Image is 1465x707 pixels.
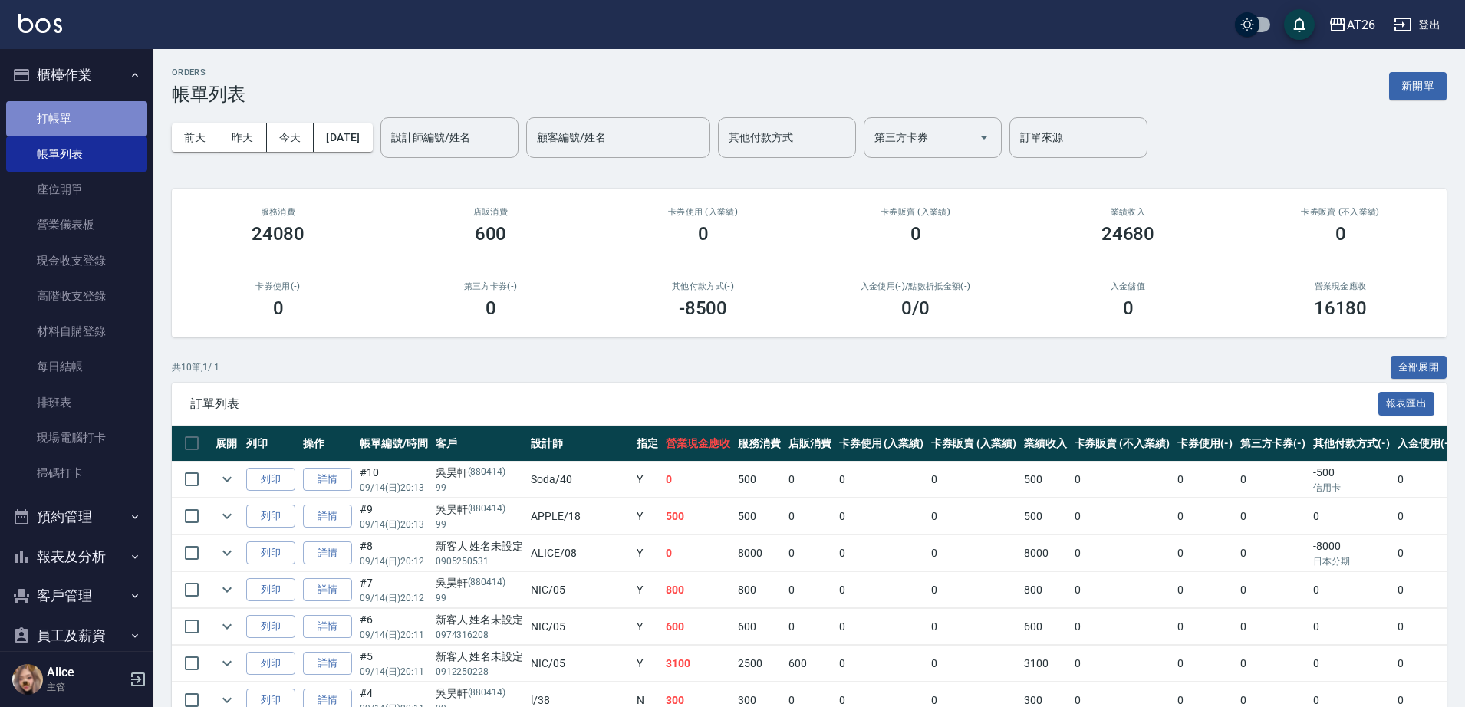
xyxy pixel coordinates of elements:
button: [DATE] [314,123,372,152]
th: 列印 [242,426,299,462]
td: 0 [1309,498,1394,534]
h3: 16180 [1314,298,1368,319]
td: #8 [356,535,432,571]
td: 0 [835,609,928,645]
h3: 24680 [1101,223,1155,245]
button: 列印 [246,541,295,565]
p: 99 [436,591,524,605]
td: 3100 [662,646,734,682]
div: 新客人 姓名未設定 [436,538,524,554]
td: #10 [356,462,432,498]
button: 登出 [1388,11,1447,39]
td: Y [633,572,662,608]
td: 0 [1174,462,1236,498]
div: 吳昊軒 [436,575,524,591]
td: 500 [1020,498,1071,534]
td: 0 [927,462,1020,498]
td: 0 [1309,646,1394,682]
button: 昨天 [219,123,267,152]
a: 報表匯出 [1378,396,1435,410]
h3: 帳單列表 [172,84,245,105]
p: 99 [436,518,524,531]
h3: 0 [273,298,284,319]
th: 卡券使用(-) [1174,426,1236,462]
a: 排班表 [6,385,147,420]
td: 0 [1309,572,1394,608]
td: 0 [927,646,1020,682]
td: #9 [356,498,432,534]
td: 0 [927,498,1020,534]
td: Y [633,646,662,682]
a: 新開單 [1389,78,1447,93]
p: 共 10 筆, 1 / 1 [172,360,219,374]
p: (880414) [468,686,506,702]
p: 09/14 (日) 20:13 [360,481,428,495]
td: #7 [356,572,432,608]
button: expand row [216,615,239,638]
td: ALICE /08 [527,535,633,571]
div: AT26 [1347,15,1375,35]
td: 0 [785,462,835,498]
td: 500 [734,462,785,498]
span: 訂單列表 [190,396,1378,412]
a: 材料自購登錄 [6,314,147,349]
h2: 入金使用(-) /點數折抵金額(-) [828,281,1003,291]
a: 詳情 [303,505,352,528]
a: 詳情 [303,541,352,565]
td: 0 [1174,609,1236,645]
td: #6 [356,609,432,645]
button: 新開單 [1389,72,1447,100]
button: Open [972,125,996,150]
th: 指定 [633,426,662,462]
a: 詳情 [303,578,352,602]
button: 列印 [246,578,295,602]
td: 800 [662,572,734,608]
p: 0974316208 [436,628,524,642]
td: 600 [1020,609,1071,645]
h3: 服務消費 [190,207,366,217]
td: 3100 [1020,646,1071,682]
td: 0 [1394,535,1457,571]
td: 0 [785,572,835,608]
td: 0 [1236,498,1310,534]
a: 打帳單 [6,101,147,136]
td: 800 [1020,572,1071,608]
td: #5 [356,646,432,682]
button: 報表匯出 [1378,392,1435,416]
h3: -8500 [679,298,728,319]
td: Y [633,609,662,645]
th: 卡券販賣 (不入業績) [1071,426,1174,462]
h2: 卡券使用 (入業績) [615,207,791,217]
p: (880414) [468,501,506,518]
button: 全部展開 [1391,356,1447,380]
td: 0 [1071,498,1174,534]
button: 客戶管理 [6,576,147,616]
p: 主管 [47,680,125,694]
h3: 24080 [252,223,305,245]
button: 列印 [246,468,295,492]
p: 09/14 (日) 20:12 [360,554,428,568]
button: expand row [216,505,239,528]
td: -500 [1309,462,1394,498]
div: 吳昊軒 [436,501,524,518]
th: 卡券使用 (入業績) [835,426,928,462]
td: Y [633,462,662,498]
td: 0 [785,535,835,571]
td: 0 [1071,572,1174,608]
button: 報表及分析 [6,537,147,577]
td: 0 [1236,462,1310,498]
td: NIC /05 [527,572,633,608]
h3: 0 [486,298,496,319]
td: 0 [662,462,734,498]
th: 其他付款方式(-) [1309,426,1394,462]
a: 詳情 [303,468,352,492]
a: 詳情 [303,652,352,676]
td: 600 [734,609,785,645]
button: 預約管理 [6,497,147,537]
h2: 第三方卡券(-) [403,281,578,291]
td: 600 [785,646,835,682]
td: 0 [835,646,928,682]
button: 前天 [172,123,219,152]
p: (880414) [468,465,506,481]
p: 09/14 (日) 20:13 [360,518,428,531]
